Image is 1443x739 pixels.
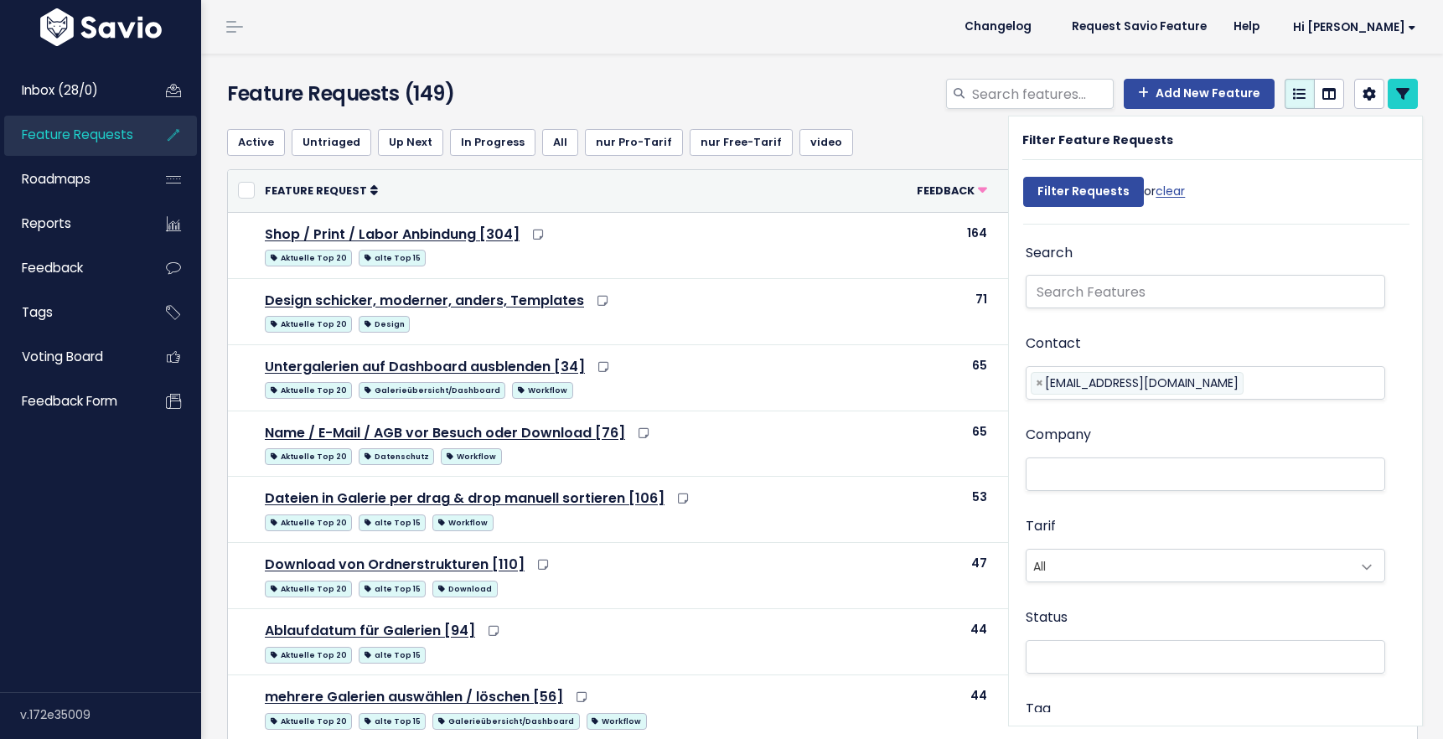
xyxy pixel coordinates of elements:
span: Aktuelle Top 20 [265,514,352,531]
td: [DATE] [997,344,1120,411]
td: 53 [900,477,996,543]
span: alte Top 15 [359,250,426,266]
a: Tags [4,293,139,332]
a: Workflow [441,445,501,466]
h4: Feature Requests (149) [227,79,608,109]
td: 164 [900,212,996,278]
a: Design [359,313,410,333]
a: alte Top 15 [359,511,426,532]
span: Workflow [512,382,572,399]
td: 65 [900,344,996,411]
a: Feedback [4,249,139,287]
span: alte Top 15 [359,647,426,664]
td: [DATE] [997,278,1120,344]
a: Galerieübersicht/Dashboard [432,710,579,731]
span: Design [359,316,410,333]
span: Aktuelle Top 20 [265,250,352,266]
a: alte Top 15 [359,643,426,664]
span: Aktuelle Top 20 [265,713,352,730]
a: Untriaged [292,129,371,156]
a: Help [1220,14,1273,39]
span: All [1027,550,1351,581]
a: Roadmaps [4,160,139,199]
span: Aktuelle Top 20 [265,316,352,333]
a: Aktuelle Top 20 [265,643,352,664]
a: Galerieübersicht/Dashboard [359,379,505,400]
td: 47 [900,543,996,609]
span: Tags [22,303,53,321]
span: Aktuelle Top 20 [265,382,352,399]
a: Dateien in Galerie per drag & drop manuell sortieren [106] [265,488,665,508]
a: Aktuelle Top 20 [265,710,352,731]
a: Aktuelle Top 20 [265,445,352,466]
a: Aktuelle Top 20 [265,313,352,333]
a: Feature Request [265,182,378,199]
td: [DATE] [997,543,1120,609]
input: Search features... [970,79,1114,109]
a: mehrere Galerien auswählen / löschen [56] [265,687,563,706]
span: Feedback form [22,392,117,410]
a: Download von Ordnerstrukturen [110] [265,555,525,574]
span: alte Top 15 [359,713,426,730]
a: Feedback [917,182,987,199]
a: nur Pro-Tarif [585,129,683,156]
a: Feature Requests [4,116,139,154]
td: 44 [900,609,996,675]
td: 71 [900,278,996,344]
a: alte Top 15 [359,246,426,267]
span: Feedback [917,183,975,198]
a: alte Top 15 [359,710,426,731]
a: Request Savio Feature [1058,14,1220,39]
a: Aktuelle Top 20 [265,246,352,267]
input: Filter Requests [1023,177,1144,207]
span: Hi [PERSON_NAME] [1293,21,1416,34]
span: Download [432,581,497,597]
ul: Filter feature requests [227,129,1418,156]
span: Last Updated [1007,183,1091,198]
span: Changelog [965,21,1032,33]
a: Reports [4,204,139,243]
label: Company [1026,423,1091,447]
label: Status [1026,606,1068,630]
img: logo-white.9d6f32f41409.svg [36,8,166,46]
a: Workflow [512,379,572,400]
span: alte Top 15 [359,514,426,531]
span: Feature Requests [22,126,133,143]
a: clear [1156,183,1185,199]
span: Reports [22,214,71,232]
a: Aktuelle Top 20 [265,379,352,400]
a: Workflow [432,511,493,532]
a: In Progress [450,129,535,156]
a: Name / E-Mail / AGB vor Besuch oder Download [76] [265,423,625,442]
input: Search Features [1026,275,1385,308]
span: Inbox (28/0) [22,81,98,99]
li: privacy@picdrop.com [1031,372,1244,395]
a: Aktuelle Top 20 [265,511,352,532]
td: [DATE] [997,212,1120,278]
a: video [799,129,853,156]
label: Search [1026,241,1073,266]
a: Hi [PERSON_NAME] [1273,14,1430,40]
span: Galerieübersicht/Dashboard [432,713,579,730]
span: All [1026,549,1385,582]
span: Feature Request [265,183,367,198]
td: [DATE] [997,477,1120,543]
a: All [542,129,578,156]
span: alte Top 15 [359,581,426,597]
a: Inbox (28/0) [4,71,139,110]
div: or [1023,168,1185,224]
span: Datenschutz [359,448,434,465]
a: Ablaufdatum für Galerien [94] [265,621,475,640]
span: Feedback [22,259,83,276]
span: × [1036,373,1043,394]
div: v.172e35009 [20,693,201,736]
a: alte Top 15 [359,577,426,598]
a: Workflow [587,710,647,731]
span: Voting Board [22,348,103,365]
span: Workflow [587,713,647,730]
label: Tarif [1026,514,1056,539]
a: Aktuelle Top 20 [265,577,352,598]
a: Voting Board [4,338,139,376]
td: 65 [900,411,996,477]
a: Datenschutz [359,445,434,466]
